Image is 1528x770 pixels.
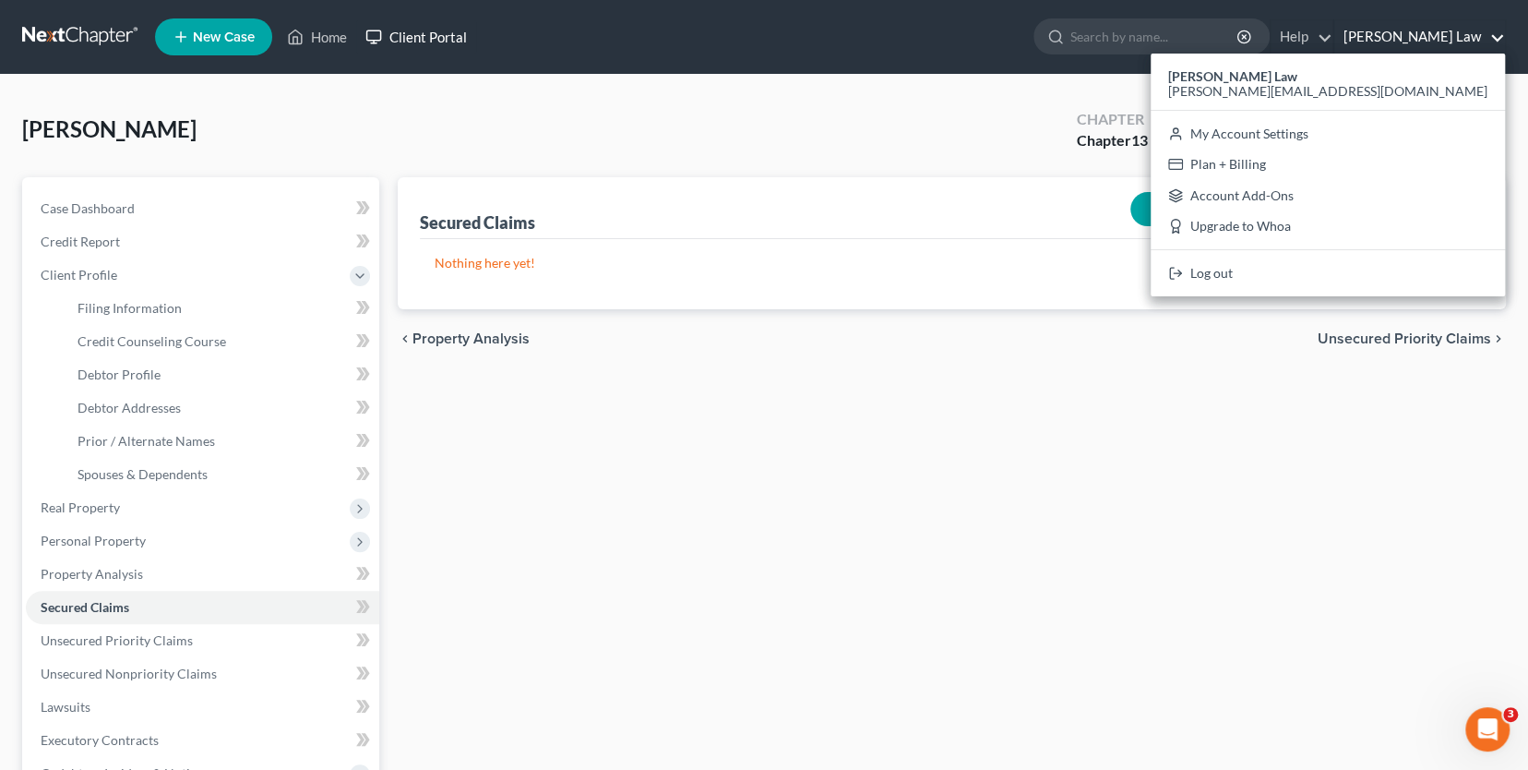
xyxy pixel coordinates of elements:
i: chevron_right [1491,331,1506,346]
div: [PERSON_NAME] Law [1151,54,1505,296]
a: Case Dashboard [26,192,379,225]
a: Client Portal [356,20,476,54]
a: Log out [1151,258,1505,289]
p: Nothing here yet! [435,254,1469,272]
iframe: Intercom live chat [1465,707,1510,752]
a: Plan + Billing [1151,149,1505,180]
a: Credit Report [26,225,379,259]
span: Credit Counseling Course [78,333,226,349]
span: Spouses & Dependents [78,466,208,482]
span: Debtor Addresses [78,400,181,415]
a: Unsecured Priority Claims [26,624,379,657]
i: chevron_left [398,331,412,346]
div: Secured Claims [420,211,535,234]
input: Search by name... [1070,19,1239,54]
span: Unsecured Nonpriority Claims [41,666,217,681]
span: Secured Claims [41,599,129,615]
span: Filing Information [78,300,182,316]
a: Lawsuits [26,691,379,724]
a: Unsecured Nonpriority Claims [26,657,379,691]
a: Home [278,20,356,54]
div: Chapter [1077,130,1148,151]
span: Property Analysis [412,331,530,346]
span: Property Analysis [41,566,143,582]
button: Unsecured Priority Claims chevron_right [1318,331,1506,346]
span: Lawsuits [41,699,90,715]
a: Filing Information [63,292,379,325]
a: Spouses & Dependents [63,458,379,491]
a: [PERSON_NAME] Law [1334,20,1505,54]
span: Unsecured Priority Claims [1318,331,1491,346]
strong: [PERSON_NAME] Law [1168,68,1297,84]
span: [PERSON_NAME][EMAIL_ADDRESS][DOMAIN_NAME] [1168,83,1487,99]
span: Case Dashboard [41,200,135,216]
a: Debtor Addresses [63,391,379,425]
a: Executory Contracts [26,724,379,757]
a: Account Add-Ons [1151,180,1505,211]
a: Prior / Alternate Names [63,425,379,458]
span: Debtor Profile [78,367,161,382]
a: Property Analysis [26,558,379,591]
span: Real Property [41,499,120,515]
a: My Account Settings [1151,118,1505,150]
button: New Claim [1130,192,1242,226]
span: 13 [1131,131,1148,149]
span: [PERSON_NAME] [22,115,197,142]
a: Credit Counseling Course [63,325,379,358]
a: Upgrade to Whoa [1151,211,1505,243]
div: Chapter [1077,109,1148,130]
span: 3 [1503,707,1518,722]
a: Debtor Profile [63,358,379,391]
button: chevron_left Property Analysis [398,331,530,346]
span: Unsecured Priority Claims [41,632,193,648]
span: Prior / Alternate Names [78,433,215,449]
span: Client Profile [41,267,117,283]
span: Credit Report [41,234,120,249]
span: New Case [193,30,255,44]
span: Personal Property [41,533,146,548]
span: Executory Contracts [41,732,159,748]
a: Secured Claims [26,591,379,624]
a: Help [1271,20,1332,54]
